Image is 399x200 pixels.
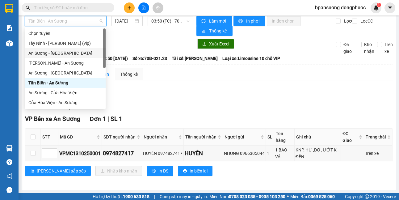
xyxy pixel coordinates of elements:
[154,193,155,200] span: |
[341,41,354,55] span: Đã giao
[25,98,106,108] div: Cửa Hòa Viện - An Sương
[365,194,369,199] span: copyright
[185,149,222,158] div: HUYỀN
[209,28,228,34] span: Thống kê
[124,2,135,13] button: plus
[246,18,260,24] span: In phơi
[151,16,190,26] span: 03:50 (TC) - 70B-021.23
[365,150,391,157] div: Trên xe
[274,129,295,146] th: Tên hàng
[26,6,30,10] span: search
[144,134,177,140] span: Người nhận
[25,68,106,78] div: An Sương - Tân Biên
[225,134,259,140] span: Người gửi
[222,55,280,62] span: Loại xe: Limousine 10 chỗ VIP
[28,70,102,76] div: An Sương - [GEOGRAPHIC_DATA]
[384,2,395,13] button: caret-down
[28,30,102,37] div: Chọn tuyến
[25,58,106,68] div: Châu Thành - An Sương
[153,2,163,13] button: aim
[378,3,380,7] span: 1
[30,169,34,174] span: sort-ascending
[185,134,216,140] span: Tên người nhận
[34,4,107,11] input: Tìm tên, số ĐT hoặc mã đơn
[358,18,374,24] span: Lọc CC
[28,16,103,26] span: Tân Biên - An Sương
[25,48,106,58] div: An Sương - Châu Thành
[362,41,377,55] span: Kho nhận
[41,129,58,146] th: STT
[28,99,102,106] div: Cửa Hòa Viện - An Sương
[287,195,289,198] span: ⚪️
[25,88,106,98] div: An Sương - Cửa Hòa Viện
[6,40,13,47] img: warehouse-icon
[93,193,149,200] span: Hỗ trợ kỹ thuật:
[296,147,340,160] div: KNP, HƯ ,DƠ, ƯỚT K ĐỀN
[120,71,138,78] div: Thống kê
[103,134,136,140] span: SĐT người nhận
[111,115,122,122] span: SL 1
[127,6,132,10] span: plus
[158,168,168,174] span: In DS
[224,150,265,157] div: NHUNG 0966305044
[58,146,102,161] td: VPMC1310250001
[238,19,244,24] span: printer
[295,129,341,146] th: Ghi chú
[387,5,393,11] span: caret-down
[178,166,212,176] button: printerIn biên lai
[59,150,101,157] div: VPMC1310250001
[339,193,340,200] span: |
[28,60,102,66] div: [PERSON_NAME] - An Sương
[183,169,187,174] span: printer
[233,16,265,26] button: printerIn phơi
[197,39,234,49] button: downloadXuất Excel
[107,115,109,122] span: |
[25,115,80,122] span: VP Bến xe An Sương
[229,194,285,199] strong: 0708 023 035 - 0935 103 250
[160,193,208,200] span: Cung cấp máy in - giấy in:
[25,78,106,88] div: Tân Biên - An Sương
[28,40,102,47] div: Tây Ninh - [PERSON_NAME] (vip)
[196,16,232,26] button: syncLàm mới
[308,194,335,199] strong: 0369 525 060
[209,18,227,24] span: Làm mới
[25,166,91,176] button: sort-ascending[PERSON_NAME] sắp xếp
[6,187,12,193] span: message
[6,159,12,165] span: question-circle
[196,26,233,36] button: bar-chartThống kê
[190,168,208,174] span: In biên lai
[25,38,106,48] div: Tây Ninh - Hồ Chí Minh (vip)
[138,2,149,13] button: file-add
[102,146,142,161] td: 0974827417
[275,147,293,160] div: 1 BAO VẢI
[290,193,335,200] span: Miền Bắc
[266,129,274,146] th: SL
[202,42,207,47] span: download
[267,150,273,157] div: 1
[147,166,173,176] button: printerIn DS
[373,5,379,11] img: icon-new-feature
[6,145,13,151] img: warehouse-icon
[6,173,12,179] span: notification
[95,166,142,176] button: downloadNhập kho nhận
[377,3,381,7] sup: 1
[115,18,133,24] input: 13/10/2025
[28,50,102,57] div: An Sương - [GEOGRAPHIC_DATA]
[90,115,106,122] span: Đơn 1
[382,41,395,55] span: Trên xe
[28,89,102,96] div: An Sương - Cửa Hòa Viện
[5,4,13,13] img: logo-vxr
[342,18,358,24] span: Lọc CR
[37,168,86,174] span: [PERSON_NAME] sắp xếp
[184,146,223,161] td: HUYỀN
[342,130,358,144] span: ĐC Giao
[201,19,207,24] span: sync
[143,150,183,157] div: HUYỀN 0974827417
[172,55,218,62] span: Tài xế: [PERSON_NAME]
[6,25,13,31] img: solution-icon
[156,6,160,10] span: aim
[103,149,141,158] div: 0974827417
[28,79,102,86] div: Tân Biên - An Sương
[25,28,106,38] div: Chọn tuyến
[152,169,156,174] span: printer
